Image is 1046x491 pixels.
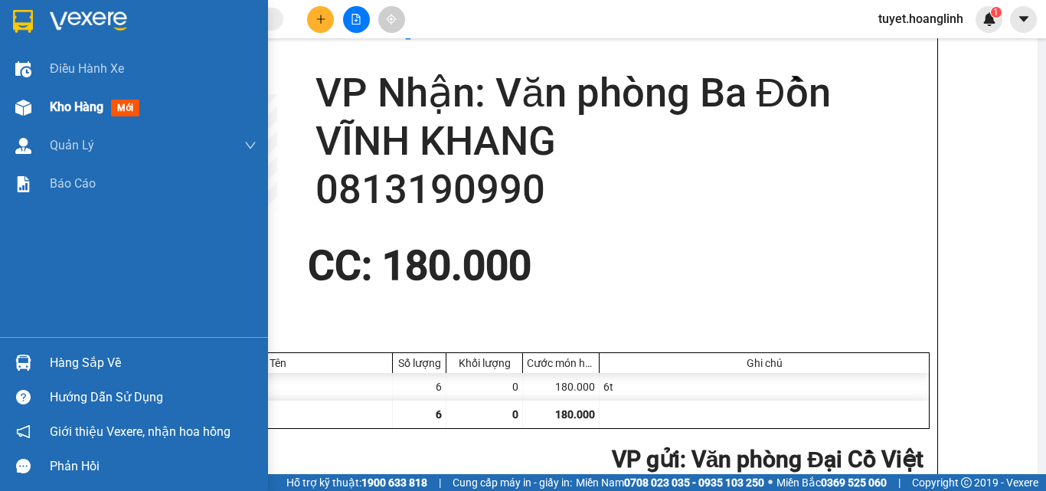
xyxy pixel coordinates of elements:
img: icon-new-feature [982,12,996,26]
span: caret-down [1017,12,1031,26]
div: 180.000 [523,373,600,401]
span: aim [386,14,397,25]
img: warehouse-icon [15,61,31,77]
span: 180.000 [555,408,595,421]
div: CC : 180.000 [299,243,541,289]
span: question-circle [16,390,31,404]
strong: 1900 633 818 [361,476,427,489]
span: Hỗ trợ kỹ thuật: [286,474,427,491]
span: | [898,474,901,491]
span: 1 [993,7,999,18]
button: caret-down [1010,6,1037,33]
button: aim [378,6,405,33]
h2: 0813190990 [315,165,930,214]
button: file-add [343,6,370,33]
span: 0 [512,408,518,421]
div: Hướng dẫn sử dụng [50,386,257,409]
h2: VP Nhận: Văn phòng Ba Đồn [80,89,370,185]
div: 0 [446,373,523,401]
span: message [16,459,31,473]
div: k (Khác) [163,373,393,401]
strong: 0708 023 035 - 0935 103 250 [624,476,764,489]
strong: 0369 525 060 [821,476,887,489]
img: warehouse-icon [15,355,31,371]
span: mới [111,100,139,116]
div: Cước món hàng [527,357,595,369]
div: 6t [600,373,929,401]
div: 6 [393,373,446,401]
sup: 1 [991,7,1002,18]
b: [PERSON_NAME] [247,16,412,41]
img: logo-vxr [13,10,33,33]
span: Điều hành xe [50,59,124,78]
span: ⚪️ [768,480,773,486]
span: Miền Nam [576,474,764,491]
div: Phản hồi [50,455,257,478]
img: solution-icon [15,176,31,192]
span: Kho hàng [50,100,103,114]
span: | [439,474,441,491]
span: notification [16,424,31,439]
span: file-add [351,14,361,25]
b: [PERSON_NAME] [93,36,258,61]
h2: VĨNH KHANG [315,117,930,165]
h2: 7A8WTVCE [8,89,123,114]
img: warehouse-icon [15,138,31,154]
span: Giới thiệu Vexere, nhận hoa hồng [50,422,230,441]
button: plus [307,6,334,33]
div: Ghi chú [603,357,925,369]
span: 6 [436,408,442,421]
h1: 6t [162,293,930,352]
div: Khối lượng [450,357,518,369]
div: Tên [167,357,388,369]
h2: VP Nhận: Văn phòng Ba Đồn [315,69,930,117]
div: Hàng sắp về [50,352,257,375]
h2: : Văn phòng Đại Cồ Việt [162,444,923,476]
span: tuyet.hoanglinh [866,9,976,28]
span: plus [315,14,326,25]
span: Cung cấp máy in - giấy in: [453,474,572,491]
span: copyright [961,477,972,488]
span: Quản Lý [50,136,94,155]
span: Báo cáo [50,174,96,193]
span: VP gửi [612,446,680,473]
div: Số lượng [397,357,442,369]
span: down [244,139,257,152]
img: warehouse-icon [15,100,31,116]
span: Miền Bắc [776,474,887,491]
